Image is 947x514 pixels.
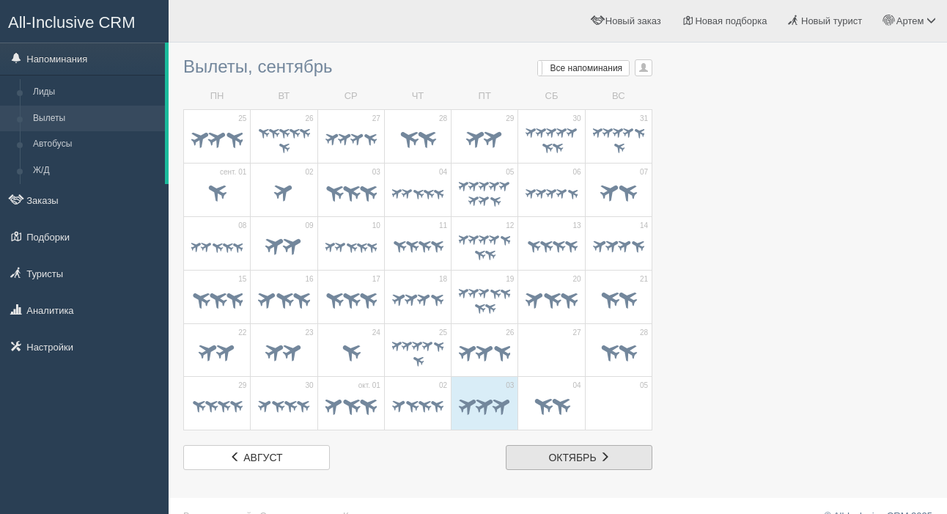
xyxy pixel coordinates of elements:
[640,328,648,338] span: 28
[573,274,581,284] span: 20
[605,15,661,26] span: Новый заказ
[506,221,514,231] span: 12
[506,274,514,284] span: 19
[640,114,648,124] span: 31
[550,63,623,73] span: Все напоминания
[640,221,648,231] span: 14
[183,57,652,76] h3: Вылеты, сентябрь
[506,381,514,391] span: 03
[384,84,451,109] td: ЧТ
[26,79,165,106] a: Лиды
[372,114,380,124] span: 27
[305,221,313,231] span: 09
[243,452,282,463] span: август
[238,328,246,338] span: 22
[305,167,313,177] span: 02
[238,381,246,391] span: 29
[305,114,313,124] span: 26
[372,221,380,231] span: 10
[452,84,518,109] td: ПТ
[506,328,514,338] span: 26
[26,158,165,184] a: Ж/Д
[439,328,447,338] span: 25
[506,167,514,177] span: 05
[251,84,317,109] td: ВТ
[518,84,585,109] td: СБ
[26,106,165,132] a: Вылеты
[183,445,330,470] a: август
[506,114,514,124] span: 29
[317,84,384,109] td: СР
[184,84,251,109] td: ПН
[439,167,447,177] span: 04
[640,167,648,177] span: 07
[548,452,596,463] span: октябрь
[439,274,447,284] span: 18
[305,328,313,338] span: 23
[439,114,447,124] span: 28
[573,114,581,124] span: 30
[640,381,648,391] span: 05
[573,381,581,391] span: 04
[372,167,380,177] span: 03
[439,221,447,231] span: 11
[238,274,246,284] span: 15
[220,167,246,177] span: сент. 01
[238,114,246,124] span: 25
[372,328,380,338] span: 24
[26,131,165,158] a: Автобусы
[695,15,767,26] span: Новая подборка
[1,1,168,41] a: All-Inclusive CRM
[585,84,652,109] td: ВС
[896,15,924,26] span: Артем
[801,15,862,26] span: Новый турист
[640,274,648,284] span: 21
[439,381,447,391] span: 02
[305,381,313,391] span: 30
[238,221,246,231] span: 08
[8,13,136,32] span: All-Inclusive CRM
[573,328,581,338] span: 27
[372,274,380,284] span: 17
[573,167,581,177] span: 06
[506,445,652,470] a: октябрь
[573,221,581,231] span: 13
[305,274,313,284] span: 16
[358,381,380,391] span: окт. 01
